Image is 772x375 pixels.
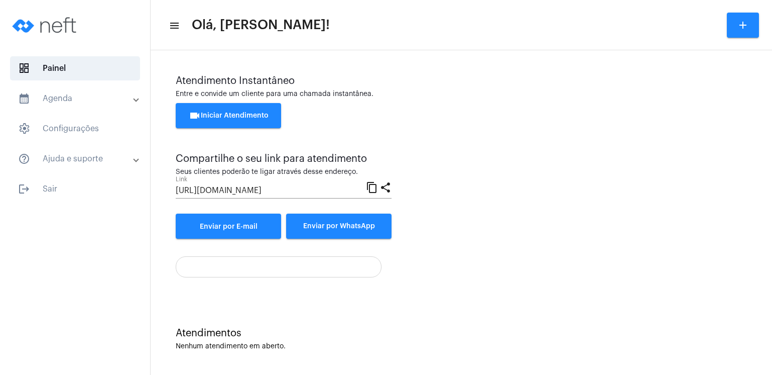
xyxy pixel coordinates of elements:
mat-expansion-panel-header: sidenav iconAjuda e suporte [6,147,150,171]
div: Seus clientes poderão te ligar através desse endereço. [176,168,392,176]
span: Configurações [10,117,140,141]
div: Atendimento Instantâneo [176,75,747,86]
div: Atendimentos [176,328,747,339]
div: Nenhum atendimento em aberto. [176,343,747,350]
mat-icon: videocam [189,110,201,122]
span: Sair [10,177,140,201]
mat-icon: content_copy [366,181,378,193]
button: Iniciar Atendimento [176,103,281,128]
mat-panel-title: Ajuda e suporte [18,153,134,165]
span: Enviar por E-mail [200,223,258,230]
mat-icon: sidenav icon [18,153,30,165]
mat-icon: sidenav icon [18,92,30,105]
span: Iniciar Atendimento [189,112,269,119]
mat-expansion-panel-header: sidenav iconAgenda [6,86,150,111]
mat-icon: sidenav icon [169,20,179,32]
a: Enviar por E-mail [176,214,281,239]
span: Enviar por WhatsApp [303,223,375,230]
span: sidenav icon [18,62,30,74]
div: Entre e convide um cliente para uma chamada instantânea. [176,90,747,98]
span: Olá, [PERSON_NAME]! [192,17,330,33]
mat-icon: sidenav icon [18,183,30,195]
img: logo-neft-novo-2.png [8,5,83,45]
div: Compartilhe o seu link para atendimento [176,153,392,164]
span: sidenav icon [18,123,30,135]
mat-panel-title: Agenda [18,92,134,105]
span: Painel [10,56,140,80]
mat-icon: share [379,181,392,193]
mat-icon: add [737,19,749,31]
button: Enviar por WhatsApp [286,214,392,239]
